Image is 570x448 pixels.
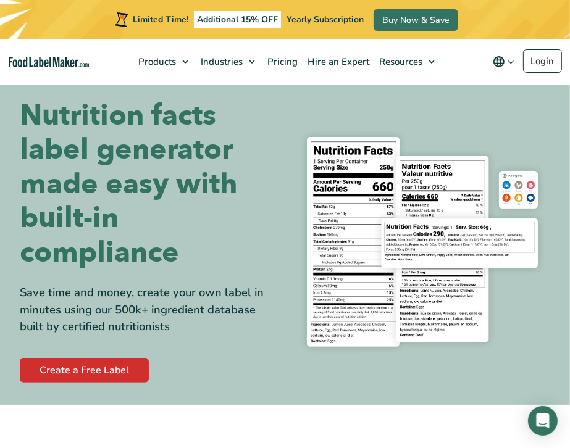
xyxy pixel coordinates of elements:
[287,14,364,25] span: Yearly Subscription
[484,49,523,74] button: Change language
[528,406,558,436] div: Open Intercom Messenger
[261,39,301,84] a: Pricing
[20,99,276,270] h1: Nutrition facts label generator made easy with built-in compliance
[374,9,458,31] a: Buy Now & Save
[304,56,371,68] span: Hire an Expert
[375,56,424,68] span: Resources
[523,49,562,73] a: Login
[135,56,177,68] span: Products
[133,14,188,25] span: Limited Time!
[20,358,149,383] a: Create a Free Label
[373,39,441,84] a: Resources
[194,11,281,28] span: Additional 15% OFF
[9,57,89,67] a: Food Label Maker homepage
[264,56,299,68] span: Pricing
[301,39,373,84] a: Hire an Expert
[197,56,244,68] span: Industries
[20,284,276,336] div: Save time and money, create your own label in minutes using our 500k+ ingredient database built b...
[132,39,195,84] a: Products
[195,39,261,84] a: Industries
